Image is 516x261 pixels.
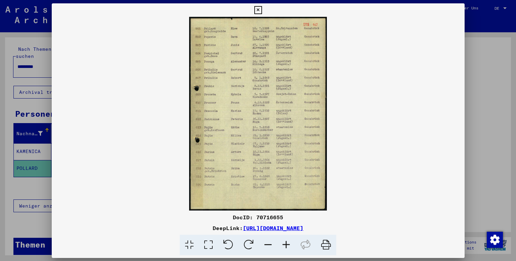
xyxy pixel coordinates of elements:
[52,224,465,232] div: DeepLink:
[486,231,503,248] div: Zustimmung ändern
[487,232,503,248] img: Zustimmung ändern
[52,213,465,221] div: DocID: 70716655
[243,225,303,231] a: [URL][DOMAIN_NAME]
[52,17,465,211] img: 001.jpg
